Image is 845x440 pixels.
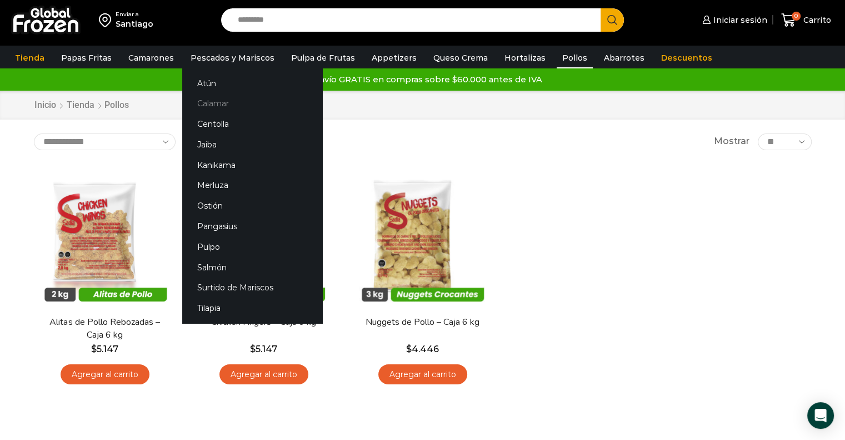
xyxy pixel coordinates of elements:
a: Agregar al carrito: “Chicken Fingers - Caja 6 kg” [219,364,308,385]
div: Enviar a [116,11,153,18]
h1: Pollos [104,100,129,110]
a: Alitas de Pollo Rebozadas – Caja 6 kg [41,316,168,342]
a: Merluza [182,175,322,196]
a: Appetizers [366,47,422,68]
a: Tilapia [182,298,322,319]
span: $ [250,344,256,354]
a: Atún [182,73,322,93]
bdi: 5.147 [91,344,118,354]
a: Ostión [182,196,322,216]
img: address-field-icon.svg [99,11,116,29]
button: Search button [601,8,624,32]
span: Carrito [801,14,831,26]
a: Iniciar sesión [699,9,767,31]
a: Abarrotes [598,47,650,68]
a: Calamar [182,93,322,114]
a: Camarones [123,47,179,68]
a: Pangasius [182,216,322,237]
a: Papas Fritas [56,47,117,68]
a: Tienda [66,99,95,112]
a: Jaiba [182,135,322,155]
a: Pulpo [182,236,322,257]
a: Tienda [9,47,50,68]
a: Hortalizas [499,47,551,68]
span: $ [406,344,412,354]
a: Pollos [557,47,593,68]
bdi: 4.446 [406,344,439,354]
a: Queso Crema [428,47,493,68]
a: Pulpa de Frutas [286,47,361,68]
a: Inicio [34,99,57,112]
span: 0 [792,12,801,21]
a: Descuentos [656,47,718,68]
a: Centolla [182,114,322,135]
a: Kanikama [182,155,322,175]
span: Mostrar [714,135,749,148]
div: Open Intercom Messenger [807,402,834,429]
a: Agregar al carrito: “Nuggets de Pollo - Caja 6 kg” [378,364,467,385]
a: Salmón [182,257,322,278]
span: Iniciar sesión [711,14,767,26]
bdi: 5.147 [250,344,277,354]
div: Santiago [116,18,153,29]
a: Nuggets de Pollo – Caja 6 kg [358,316,486,329]
span: $ [91,344,97,354]
a: 0 Carrito [778,7,834,33]
select: Pedido de la tienda [34,134,176,150]
a: Agregar al carrito: “Alitas de Pollo Rebozadas - Caja 6 kg” [61,364,149,385]
nav: Breadcrumb [34,99,129,112]
a: Pescados y Mariscos [185,47,280,68]
a: Surtido de Mariscos [182,278,322,298]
